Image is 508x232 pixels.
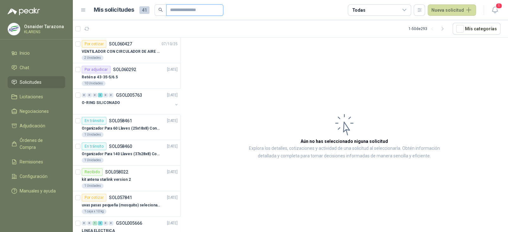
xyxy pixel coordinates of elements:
p: Retén ø 43-35-5/6.5 [82,74,118,80]
div: 0 [103,93,108,97]
p: SOL058460 [109,144,132,149]
a: Inicio [8,47,65,59]
div: Por cotizar [82,40,106,48]
div: 0 [92,93,97,97]
p: KLARENS [24,30,64,34]
p: [DATE] [167,220,178,226]
p: Organizador Para 140 Llaves (37x28x8) Con Cerradura [82,151,161,157]
a: Órdenes de Compra [8,134,65,153]
span: Manuales y ayuda [20,187,56,194]
div: 3 [98,93,103,97]
button: Mís categorías [453,23,500,35]
a: RecibidoSOL058022[DATE] kit antena starlink version 21 Unidades [73,166,180,191]
div: 0 [87,93,92,97]
a: Manuales y ayuda [8,185,65,197]
a: Configuración [8,170,65,182]
button: Nueva solicitud [428,4,476,16]
div: Todas [352,7,365,14]
p: [DATE] [167,195,178,201]
span: Adjudicación [20,122,45,129]
p: Osnaider Tarazona [24,24,64,29]
span: Negociaciones [20,108,49,115]
div: 1 [92,221,97,225]
p: [DATE] [167,92,178,98]
a: Remisiones [8,156,65,168]
div: 0 [109,221,113,225]
div: 1 Unidades [82,158,104,163]
p: [DATE] [167,169,178,175]
a: Licitaciones [8,91,65,103]
p: SOL060427 [109,42,132,46]
div: 0 [87,221,92,225]
div: En tránsito [82,143,106,150]
a: 0 0 0 3 0 0 GSOL005763[DATE] O-RING SILICONADO [82,91,179,112]
div: 1 Unidades [82,183,104,188]
a: Por adjudicarSOL060292[DATE] Retén ø 43-35-5/6.510 Unidades [73,63,180,89]
div: 0 [109,93,113,97]
p: [DATE] [167,118,178,124]
a: En tránsitoSOL058461[DATE] Organizador Para 60 Llaves (25x18x8) Con Cerradura1 Unidades [73,114,180,140]
p: GSOL005666 [116,221,142,225]
p: SOL058022 [105,170,128,174]
a: Por cotizarSOL057841[DATE] uvas pasas pequeña (mosquito) selecionada1 caja x 10 kg [73,191,180,217]
div: 0 [82,221,86,225]
div: Por cotizar [82,194,106,201]
p: O-RING SILICONADO [82,100,120,106]
span: Chat [20,64,29,71]
h1: Mis solicitudes [94,5,134,15]
a: Adjudicación [8,120,65,132]
a: Chat [8,62,65,74]
p: [DATE] [167,143,178,150]
p: VENTILADOR CON CIRCULADOR DE AIRE MULTIPROPOSITO XPOWER DE 14" [82,49,161,55]
div: 1 - 50 de 293 [409,24,448,34]
a: En tránsitoSOL058460[DATE] Organizador Para 140 Llaves (37x28x8) Con Cerradura1 Unidades [73,140,180,166]
p: SOL057841 [109,195,132,200]
p: Organizador Para 60 Llaves (25x18x8) Con Cerradura [82,125,161,131]
p: SOL058461 [109,119,132,123]
p: 07/10/25 [162,41,178,47]
span: 1 [495,3,502,9]
span: Remisiones [20,158,43,165]
h3: Aún no has seleccionado niguna solicitud [301,138,388,145]
p: kit antena starlink version 2 [82,177,131,183]
div: 10 Unidades [82,81,105,86]
span: Inicio [20,50,30,57]
p: Explora los detalles, cotizaciones y actividad de una solicitud al seleccionarla. Obtén informaci... [244,145,445,160]
div: 1 caja x 10 kg [82,209,106,214]
p: [DATE] [167,67,178,73]
span: Configuración [20,173,48,180]
a: Solicitudes [8,76,65,88]
p: GSOL005763 [116,93,142,97]
div: 3 [98,221,103,225]
img: Logo peakr [8,8,40,15]
a: Por cotizarSOL06042707/10/25 VENTILADOR CON CIRCULADOR DE AIRE MULTIPROPOSITO XPOWER DE 14"2 Unid... [73,38,180,63]
a: Negociaciones [8,105,65,117]
div: 1 Unidades [82,132,104,137]
span: Órdenes de Compra [20,137,59,151]
span: 41 [139,6,149,14]
span: search [158,8,163,12]
div: 0 [103,221,108,225]
div: 0 [82,93,86,97]
div: 2 Unidades [82,55,104,60]
p: uvas pasas pequeña (mosquito) selecionada [82,202,161,208]
div: Por adjudicar [82,66,111,73]
div: Recibido [82,168,103,176]
div: En tránsito [82,117,106,125]
button: 1 [489,4,500,16]
img: Company Logo [8,23,20,35]
span: Licitaciones [20,93,43,100]
p: SOL060292 [113,67,136,72]
span: Solicitudes [20,79,41,86]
